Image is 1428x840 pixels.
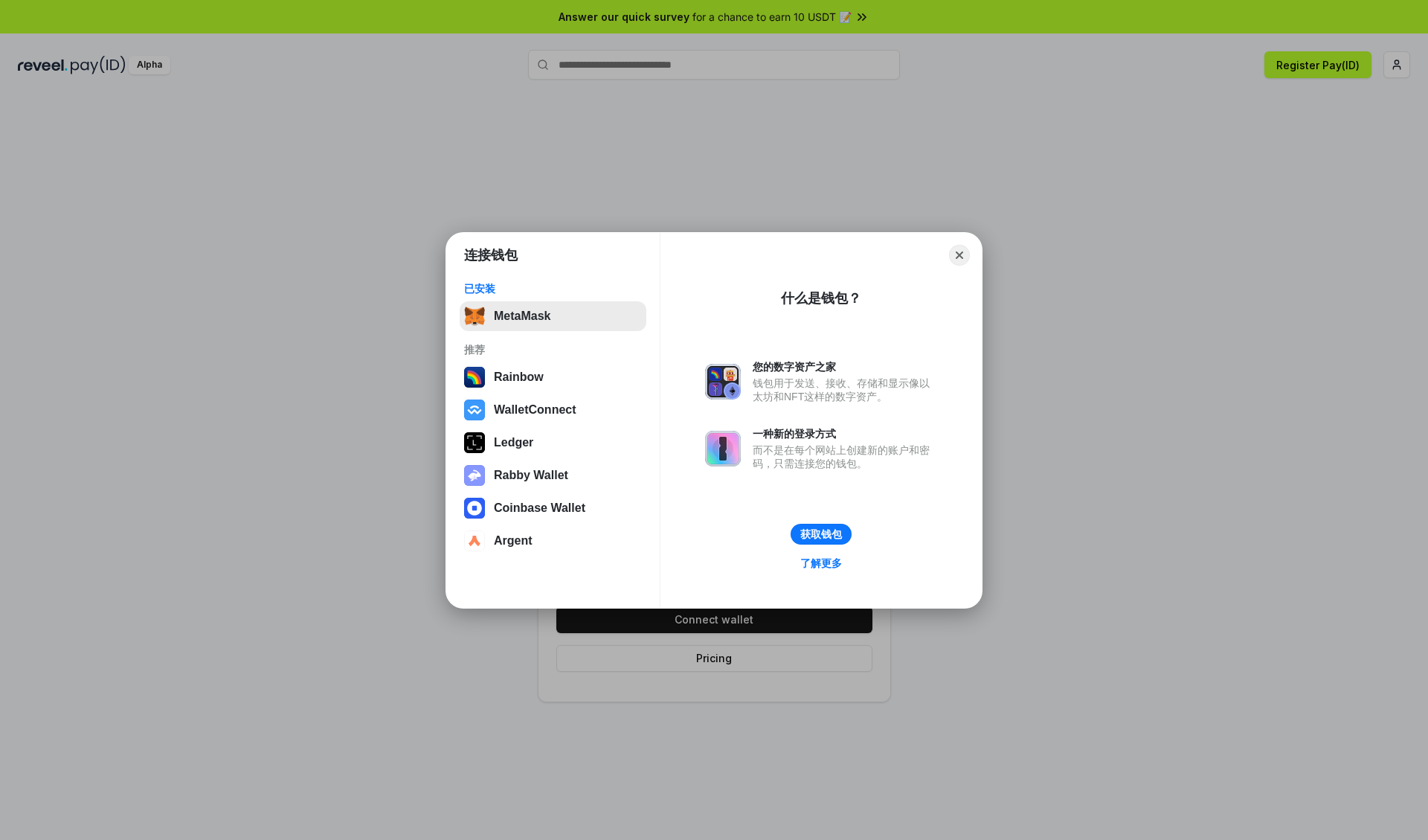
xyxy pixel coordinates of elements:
[753,360,937,373] div: 您的数字资产之家
[460,395,646,425] button: WalletConnect
[460,461,646,490] button: Rabby Wallet
[494,371,544,384] div: Rainbow
[494,436,533,449] div: Ledger
[791,524,852,545] button: 获取钱包
[460,428,646,458] button: Ledger
[464,367,485,388] img: svg+xml,%3Csvg%20width%3D%22120%22%20height%3D%22120%22%20viewBox%3D%220%200%20120%20120%22%20fil...
[464,498,485,519] img: svg+xml,%3Csvg%20width%3D%2228%22%20height%3D%2228%22%20viewBox%3D%220%200%2028%2028%22%20fill%3D...
[460,362,646,392] button: Rainbow
[464,343,642,356] div: 推荐
[800,528,842,541] div: 获取钱包
[494,501,585,515] div: Coinbase Wallet
[705,431,741,467] img: svg+xml,%3Csvg%20xmlns%3D%22http%3A%2F%2Fwww.w3.org%2F2000%2Fsvg%22%20fill%3D%22none%22%20viewBox...
[464,246,518,264] h1: 连接钱包
[800,557,842,570] div: 了解更多
[464,530,485,551] img: svg+xml,%3Csvg%20width%3D%2228%22%20height%3D%2228%22%20viewBox%3D%220%200%2028%2028%22%20fill%3D...
[494,534,533,548] div: Argent
[460,301,646,331] button: MetaMask
[464,432,485,453] img: svg+xml,%3Csvg%20xmlns%3D%22http%3A%2F%2Fwww.w3.org%2F2000%2Fsvg%22%20width%3D%2228%22%20height%3...
[460,493,646,523] button: Coinbase Wallet
[464,465,485,486] img: svg+xml,%3Csvg%20xmlns%3D%22http%3A%2F%2Fwww.w3.org%2F2000%2Fsvg%22%20fill%3D%22none%22%20viewBox...
[464,400,485,420] img: svg+xml,%3Csvg%20width%3D%2228%22%20height%3D%2228%22%20viewBox%3D%220%200%2028%2028%22%20fill%3D...
[705,364,741,400] img: svg+xml,%3Csvg%20xmlns%3D%22http%3A%2F%2Fwww.w3.org%2F2000%2Fsvg%22%20fill%3D%22none%22%20viewBox...
[753,443,937,470] div: 而不是在每个网站上创建新的账户和密码，只需连接您的钱包。
[781,289,861,307] div: 什么是钱包？
[753,427,937,440] div: 一种新的登录方式
[460,526,646,556] button: Argent
[791,554,851,573] a: 了解更多
[949,245,970,266] button: Close
[464,282,642,295] div: 已安装
[494,403,576,417] div: WalletConnect
[464,306,485,327] img: svg+xml,%3Csvg%20fill%3D%22none%22%20height%3D%2233%22%20viewBox%3D%220%200%2035%2033%22%20width%...
[494,469,568,482] div: Rabby Wallet
[753,376,937,403] div: 钱包用于发送、接收、存储和显示像以太坊和NFT这样的数字资产。
[494,310,550,323] div: MetaMask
